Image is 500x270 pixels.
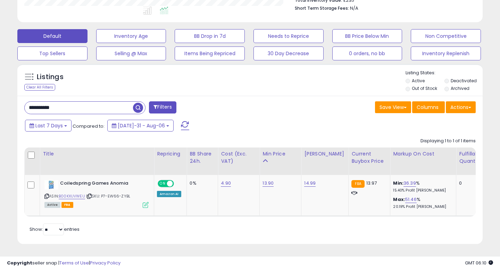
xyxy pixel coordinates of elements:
[412,101,445,113] button: Columns
[59,193,85,199] a: B00KXUVWEU
[411,29,481,43] button: Non Competitive
[44,180,58,189] img: 41N7U0NdEiL._SL40_.jpg
[332,47,402,60] button: 0 orders, no bb
[157,150,184,158] div: Repricing
[393,188,451,193] p: 15.40% Profit [PERSON_NAME]
[44,180,149,207] div: ASIN:
[96,29,166,43] button: Inventory Age
[393,196,405,203] b: Max:
[295,5,349,11] b: Short Term Storage Fees:
[17,29,87,43] button: Default
[35,122,63,129] span: Last 7 Days
[253,47,324,60] button: 30 Day Decrease
[406,70,483,76] p: Listing States:
[73,123,105,129] span: Compared to:
[17,47,87,60] button: Top Sellers
[221,150,257,165] div: Cost (Exc. VAT)
[7,260,120,267] div: seller snap | |
[420,138,476,144] div: Displaying 1 to 1 of 1 items
[412,78,425,84] label: Active
[24,84,55,91] div: Clear All Filters
[366,180,377,186] span: 13.97
[351,180,364,188] small: FBA
[107,120,174,132] button: [DATE]-31 - Aug-06
[393,196,451,209] div: %
[393,204,451,209] p: 20.19% Profit [PERSON_NAME]
[190,150,215,165] div: BB Share 24h.
[175,29,245,43] button: BB Drop in 7d
[393,180,451,193] div: %
[412,85,437,91] label: Out of Stock
[86,193,130,199] span: | SKU: P7-EW66-ZYBL
[304,180,316,187] a: 14.99
[25,120,72,132] button: Last 7 Days
[459,180,481,186] div: 0
[350,5,358,11] span: N/A
[304,150,345,158] div: [PERSON_NAME]
[390,147,456,175] th: The percentage added to the cost of goods (COGS) that forms the calculator for Min & Max prices.
[190,180,212,186] div: 0%
[393,150,453,158] div: Markup on Cost
[417,104,439,111] span: Columns
[411,47,481,60] button: Inventory Replenish
[451,85,469,91] label: Archived
[173,181,184,187] span: OFF
[262,180,274,187] a: 13.90
[44,202,60,208] span: All listings currently available for purchase on Amazon
[60,180,144,188] b: Coiledspring Games Anomia
[157,191,181,197] div: Amazon AI
[43,150,151,158] div: Title
[221,180,231,187] a: 4.90
[375,101,411,113] button: Save View
[61,202,73,208] span: FBA
[405,196,417,203] a: 51.46
[59,260,89,266] a: Terms of Use
[262,150,298,158] div: Min Price
[446,101,476,113] button: Actions
[332,29,402,43] button: BB Price Below Min
[459,150,483,165] div: Fulfillable Quantity
[393,180,403,186] b: Min:
[118,122,165,129] span: [DATE]-31 - Aug-06
[7,260,32,266] strong: Copyright
[465,260,493,266] span: 2025-08-16 06:10 GMT
[175,47,245,60] button: Items Being Repriced
[351,150,387,165] div: Current Buybox Price
[253,29,324,43] button: Needs to Reprice
[158,181,167,187] span: ON
[37,72,64,82] h5: Listings
[30,226,80,233] span: Show: entries
[451,78,477,84] label: Deactivated
[403,180,416,187] a: 36.39
[149,101,176,113] button: Filters
[90,260,120,266] a: Privacy Policy
[96,47,166,60] button: Selling @ Max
